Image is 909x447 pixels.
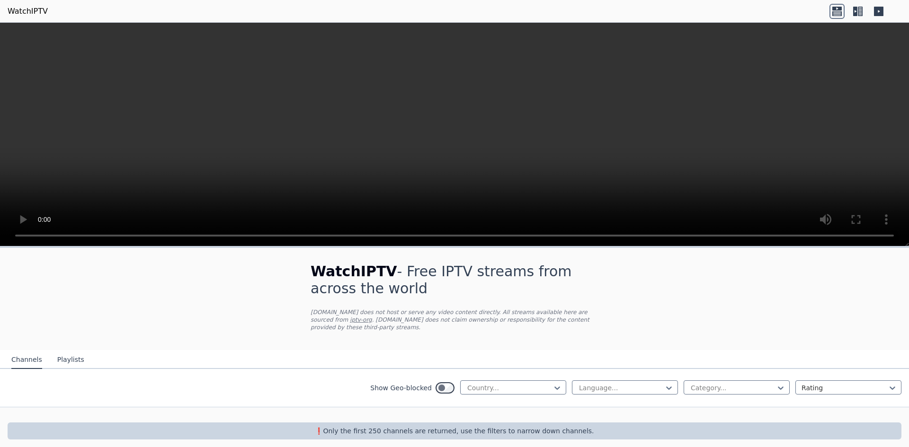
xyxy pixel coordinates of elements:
h1: - Free IPTV streams from across the world [311,263,598,297]
a: WatchIPTV [8,6,48,17]
p: ❗️Only the first 250 channels are returned, use the filters to narrow down channels. [11,426,898,436]
button: Channels [11,351,42,369]
p: [DOMAIN_NAME] does not host or serve any video content directly. All streams available here are s... [311,308,598,331]
label: Show Geo-blocked [370,383,432,393]
a: iptv-org [350,316,372,323]
button: Playlists [57,351,84,369]
span: WatchIPTV [311,263,397,280]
